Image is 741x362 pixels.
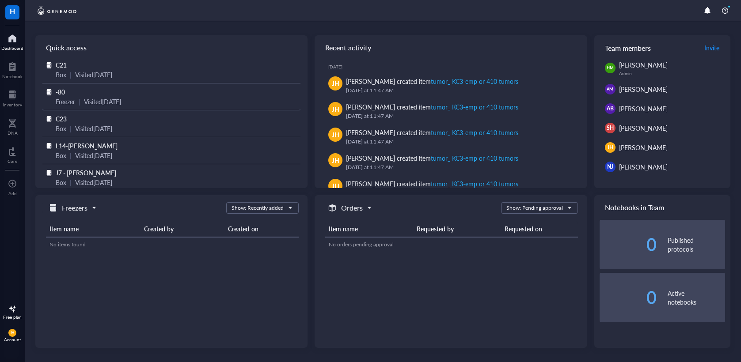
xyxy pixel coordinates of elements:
span: HM [607,65,613,71]
div: No orders pending approval [329,241,574,249]
span: [PERSON_NAME] [619,85,668,94]
span: -80 [56,87,65,96]
div: [DATE] [328,64,580,69]
span: JH [332,155,339,165]
div: [DATE] at 11:47 AM [346,112,573,121]
span: [PERSON_NAME] [619,60,668,69]
span: SH [607,124,614,132]
div: 0 [600,290,657,305]
div: Admin [619,71,725,76]
a: Core [8,144,17,164]
a: JH[PERSON_NAME] created itemtumor_ KC3-emp or 410 tumors[DATE] at 11:47 AM [322,73,580,98]
span: L14-[PERSON_NAME] [56,141,118,150]
a: JH[PERSON_NAME] created itemtumor_ KC3-emp or 410 tumors[DATE] at 11:47 AM [322,150,580,175]
div: Published protocols [668,236,725,253]
div: Notebook [2,74,23,79]
span: AB [607,105,614,113]
th: Created on [224,221,299,237]
span: [PERSON_NAME] [619,124,668,132]
h5: Orders [341,203,363,213]
th: Created by [141,221,225,237]
div: tumor_ KC3-emp or 410 tumors [431,102,518,111]
div: Free plan [3,314,22,320]
div: Box [56,124,66,133]
div: | [70,124,72,133]
span: JH [607,143,613,151]
span: [PERSON_NAME] [619,104,668,113]
div: DNA [8,130,18,136]
div: [PERSON_NAME] created item [346,102,518,112]
div: Notebooks in Team [594,195,730,220]
div: Dashboard [1,45,23,51]
div: | [70,177,72,187]
div: Freezer [56,97,75,106]
div: Recent activity [315,35,587,60]
a: Inventory [3,88,22,107]
div: tumor_ KC3-emp or 410 tumors [431,154,518,162]
div: [DATE] at 11:47 AM [346,137,573,146]
a: Notebook [2,60,23,79]
span: AM [607,86,613,92]
div: [DATE] at 11:47 AM [346,86,573,95]
div: Visited [DATE] [75,177,112,187]
div: Visited [DATE] [75,151,112,160]
span: C21 [56,60,67,69]
a: JH[PERSON_NAME] created itemtumor_ KC3-emp or 410 tumors[DATE] at 11:47 AM [322,124,580,150]
th: Item name [325,221,413,237]
div: Show: Pending approval [506,204,563,212]
div: 0 [600,238,657,252]
div: | [70,151,72,160]
span: [PERSON_NAME] [619,143,668,152]
div: Team members [594,35,730,60]
a: DNA [8,116,18,136]
div: Add [8,191,17,196]
a: Dashboard [1,31,23,51]
div: No items found [49,241,295,249]
div: Box [56,70,66,79]
th: Item name [46,221,141,237]
div: [PERSON_NAME] created item [346,153,518,163]
div: tumor_ KC3-emp or 410 tumors [431,77,518,86]
div: Visited [DATE] [75,124,112,133]
span: NJ [607,163,613,171]
span: [PERSON_NAME] [619,162,668,171]
span: JH [332,130,339,140]
div: tumor_ KC3-emp or 410 tumors [431,128,518,137]
div: Core [8,158,17,164]
span: JH [332,79,339,88]
span: J7 - [PERSON_NAME] [56,168,116,177]
div: | [70,70,72,79]
div: Visited [DATE] [84,97,121,106]
div: Box [56,177,66,187]
h5: Freezers [62,203,87,213]
div: [PERSON_NAME] created item [346,76,518,86]
th: Requested on [501,221,578,237]
th: Requested by [413,221,501,237]
a: JH[PERSON_NAME] created itemtumor_ KC3-emp or 410 tumors[DATE] at 11:47 AM [322,98,580,124]
span: H [10,6,15,17]
img: genemod-logo [35,5,79,16]
div: [DATE] at 11:47 AM [346,163,573,172]
div: | [79,97,80,106]
span: JH [10,331,15,335]
div: Inventory [3,102,22,107]
div: [PERSON_NAME] created item [346,128,518,137]
div: Show: Recently added [232,204,284,212]
div: Visited [DATE] [75,70,112,79]
div: Box [56,151,66,160]
span: JH [332,104,339,114]
div: Active notebooks [668,289,725,306]
button: Invite [704,41,720,55]
span: Invite [704,43,719,52]
div: Quick access [35,35,308,60]
div: Account [4,337,21,342]
span: C23 [56,114,67,123]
